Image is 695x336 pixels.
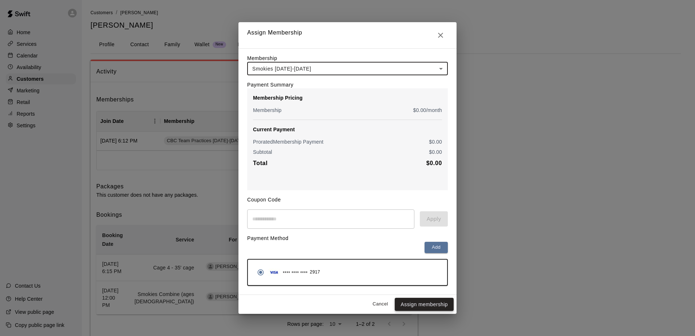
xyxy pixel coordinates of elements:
h2: Assign Membership [238,22,457,48]
button: Cancel [369,299,392,310]
div: Smokies [DATE]-[DATE] [247,62,448,75]
button: Close [433,28,448,43]
p: $ 0.00 [429,138,442,145]
p: Membership [253,107,282,114]
button: Assign membership [395,298,454,311]
label: Payment Method [247,235,289,241]
label: Membership [247,55,277,61]
p: Membership Pricing [253,94,442,101]
span: 2917 [310,269,320,276]
img: Credit card brand logo [268,269,281,276]
button: Add [425,242,448,253]
p: $ 0.00 [429,148,442,156]
p: $ 0.00 /month [413,107,442,114]
label: Payment Summary [247,82,293,88]
label: Coupon Code [247,197,281,203]
b: $ 0.00 [426,160,442,166]
b: Total [253,160,268,166]
p: Current Payment [253,126,442,133]
p: Prorated Membership Payment [253,138,324,145]
p: Subtotal [253,148,272,156]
